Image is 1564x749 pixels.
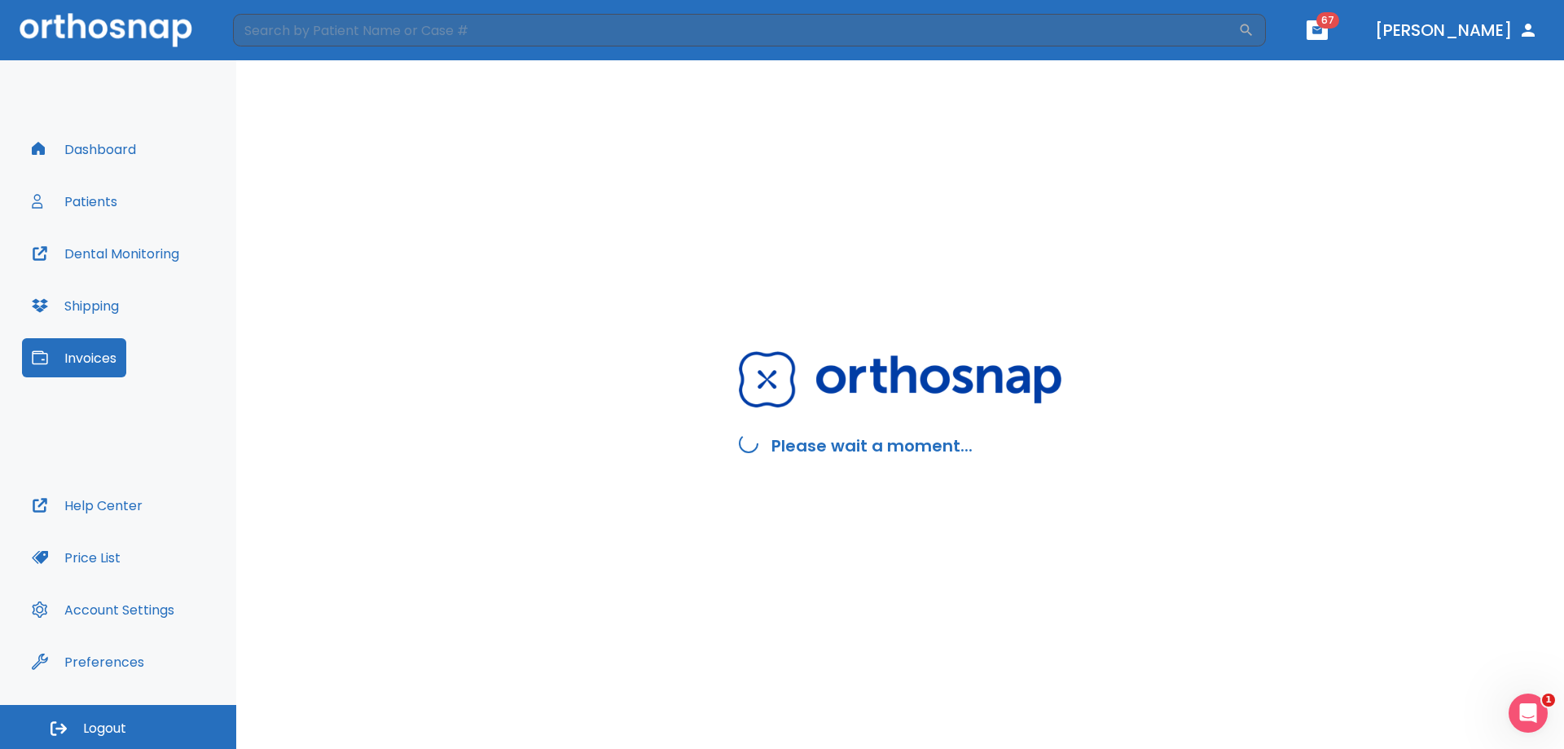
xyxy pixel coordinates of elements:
[83,720,126,738] span: Logout
[233,14,1238,46] input: Search by Patient Name or Case #
[22,486,152,525] button: Help Center
[1509,694,1548,733] iframe: Intercom live chat
[22,338,126,377] button: Invoices
[22,590,184,629] button: Account Settings
[22,538,130,577] button: Price List
[1316,12,1339,29] span: 67
[22,234,189,273] button: Dental Monitoring
[771,434,973,458] h2: Please wait a moment...
[22,286,129,325] button: Shipping
[20,13,192,46] img: Orthosnap
[739,351,1061,408] img: Orthosnap
[1368,15,1544,45] button: [PERSON_NAME]
[1542,694,1555,707] span: 1
[22,642,154,681] button: Preferences
[22,130,146,169] button: Dashboard
[22,182,127,221] button: Patients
